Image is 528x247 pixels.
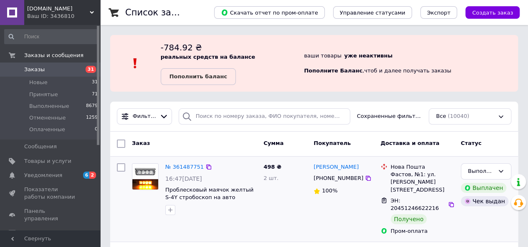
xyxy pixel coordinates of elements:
[263,164,281,170] span: 498 ₴
[357,112,422,120] span: Сохраненные фильтры:
[86,102,98,110] span: 8679
[461,183,506,193] div: Выплачен
[27,5,90,12] span: avtoatributika.com.ua
[129,57,141,70] img: :exclamation:
[165,164,204,170] a: № 361487751
[263,140,283,146] span: Сумма
[420,6,457,19] button: Экспорт
[24,207,77,222] span: Панель управления
[313,140,351,146] span: Покупатель
[24,52,83,59] span: Заказы и сообщения
[179,108,350,125] input: Поиск по номеру заказа, ФИО покупателя, номеру телефона, Email, номеру накладной
[391,197,439,212] span: ЭН: 20451246622216
[461,140,482,146] span: Статус
[92,79,98,86] span: 31
[95,126,98,133] span: 0
[457,9,520,15] a: Создать заказ
[313,175,363,181] span: [PHONE_NUMBER]
[427,10,450,16] span: Экспорт
[161,68,236,85] a: Пополнить баланс
[333,6,412,19] button: Управление статусами
[132,163,159,190] a: Фото товару
[263,175,278,181] span: 2 шт.
[24,172,62,179] span: Уведомления
[29,126,65,133] span: Оплаченные
[24,143,57,150] span: Сообщения
[165,175,202,182] span: 16:47[DATE]
[86,66,96,73] span: 31
[83,172,90,179] span: 6
[161,54,255,60] b: реальных средств на балансе
[125,7,197,17] h1: Список заказов
[391,214,427,224] div: Получено
[381,140,440,146] span: Доставка и оплата
[133,112,157,120] span: Фильтры
[391,171,454,194] div: Фастов, №1: ул. [PERSON_NAME][STREET_ADDRESS]
[472,10,513,16] span: Создать заказ
[304,42,518,85] div: ваши товары , чтоб и далее получать заказы
[24,186,77,201] span: Показатели работы компании
[214,6,325,19] button: Скачать отчет по пром-оплате
[461,196,508,206] div: Чек выдан
[465,6,520,19] button: Создать заказ
[322,187,337,194] span: 100%
[391,227,454,235] div: Пром-оплата
[161,42,202,52] span: -784.92 ₴
[24,157,71,165] span: Товары и услуги
[468,167,494,176] div: Выполнен
[448,113,470,119] span: (10040)
[132,164,158,190] img: Фото товару
[132,140,150,146] span: Заказ
[29,79,48,86] span: Новые
[391,163,454,171] div: Нова Пошта
[436,112,446,120] span: Все
[165,187,253,201] a: Проблесковый маячок желтый S-4Y стробоскоп на авто
[313,163,359,171] a: [PERSON_NAME]
[169,73,227,80] b: Пополнить баланс
[86,114,98,122] span: 1259
[304,67,362,74] b: Пополните Баланс
[29,114,66,122] span: Отмененные
[24,66,45,73] span: Заказы
[4,29,99,44] input: Поиск
[92,91,98,98] span: 71
[221,9,318,16] span: Скачать отчет по пром-оплате
[344,52,393,59] b: уже неактивны
[29,91,58,98] span: Принятые
[24,230,46,237] span: Отзывы
[29,102,69,110] span: Выполненные
[340,10,405,16] span: Управление статусами
[89,172,96,179] span: 2
[27,12,100,20] div: Ваш ID: 3436810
